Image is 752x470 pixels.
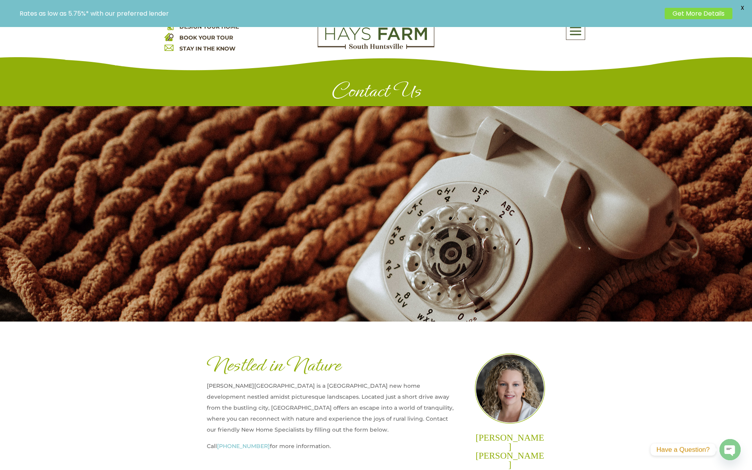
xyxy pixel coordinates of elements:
[217,443,270,450] a: [PHONE_NUMBER]
[207,380,456,441] p: [PERSON_NAME][GEOGRAPHIC_DATA] is a [GEOGRAPHIC_DATA] new home development nestled amidst picture...
[179,45,235,52] a: STAY IN THE KNOW
[207,353,456,380] h1: Nestled in Nature
[164,32,174,41] img: book your home tour
[665,8,732,19] a: Get More Details
[318,21,434,49] img: Logo
[475,353,545,424] img: Team_Laura@2x
[318,44,434,51] a: hays farm homes huntsville development
[207,441,456,457] p: Call for more information.
[20,10,661,17] p: Rates as low as 5.75%* with our preferred lender
[164,79,587,106] h1: Contact Us
[736,2,748,14] span: X
[179,34,233,41] a: BOOK YOUR TOUR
